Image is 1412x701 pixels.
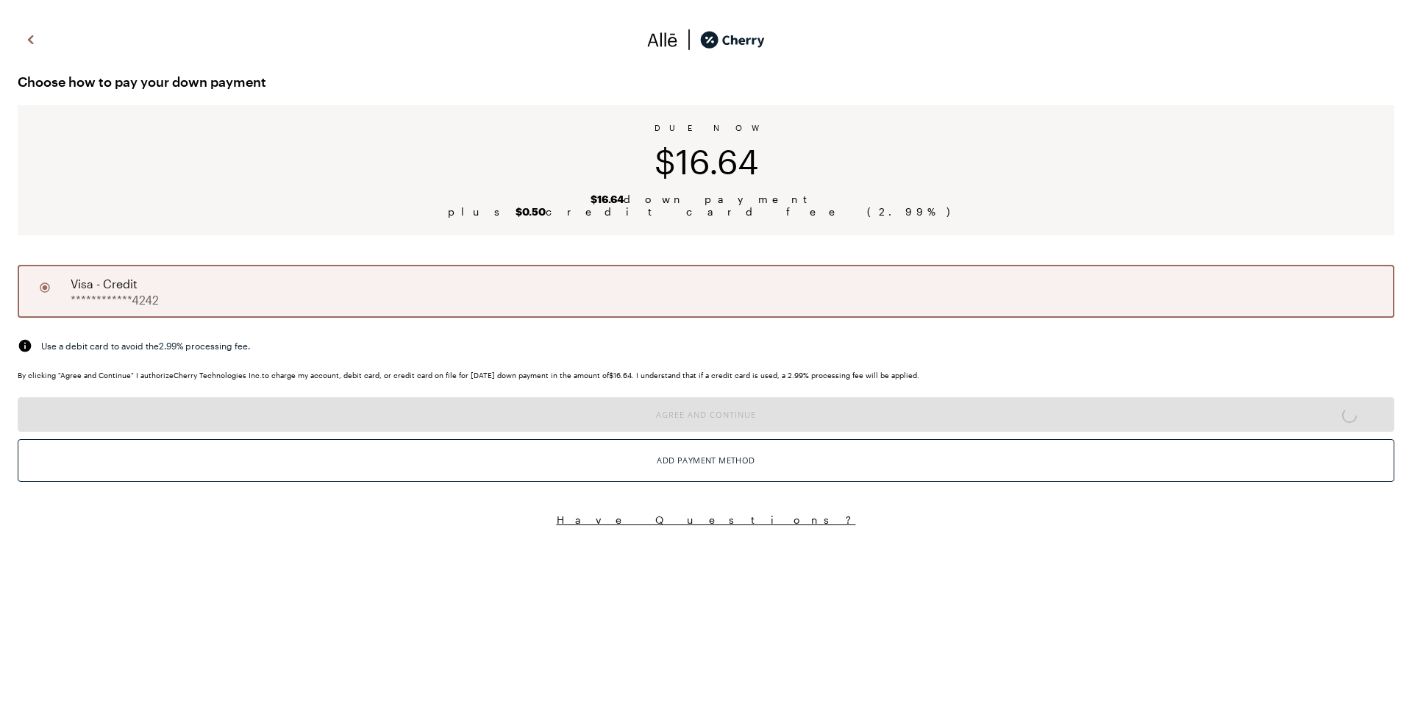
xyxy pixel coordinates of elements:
button: Agree and Continue [18,397,1394,432]
img: svg%3e [22,29,40,51]
span: plus credit card fee ( 2.99 %) [448,205,965,218]
button: Add Payment Method [18,439,1394,482]
img: svg%3e [678,29,700,51]
span: visa - credit [71,275,138,293]
div: By clicking "Agree and Continue" I authorize Cherry Technologies Inc. to charge my account, debit... [18,371,1394,380]
span: down payment [591,193,822,205]
img: svg%3e [647,29,678,51]
b: $0.50 [516,205,546,218]
b: $16.64 [591,193,624,205]
img: cherry_black_logo-DrOE_MJI.svg [700,29,765,51]
span: Use a debit card to avoid the 2.99 % processing fee. [41,339,250,352]
span: Choose how to pay your down payment [18,70,1394,93]
button: Have Questions? [18,513,1394,527]
img: svg%3e [18,338,32,353]
span: $16.64 [655,141,758,181]
span: DUE NOW [655,123,758,132]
